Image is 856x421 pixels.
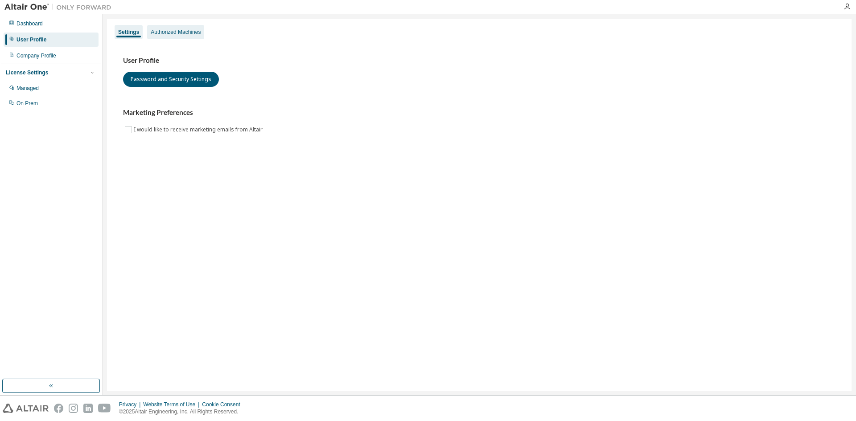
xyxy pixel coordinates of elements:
label: I would like to receive marketing emails from Altair [134,124,264,135]
img: facebook.svg [54,404,63,413]
h3: User Profile [123,56,835,65]
img: linkedin.svg [83,404,93,413]
div: Cookie Consent [202,401,245,408]
div: Company Profile [16,52,56,59]
img: instagram.svg [69,404,78,413]
div: User Profile [16,36,46,43]
div: Dashboard [16,20,43,27]
img: Altair One [4,3,116,12]
h3: Marketing Preferences [123,108,835,117]
div: On Prem [16,100,38,107]
div: Website Terms of Use [143,401,202,408]
img: altair_logo.svg [3,404,49,413]
img: youtube.svg [98,404,111,413]
p: © 2025 Altair Engineering, Inc. All Rights Reserved. [119,408,246,416]
div: Privacy [119,401,143,408]
div: License Settings [6,69,48,76]
div: Settings [118,29,139,36]
div: Managed [16,85,39,92]
div: Authorized Machines [151,29,201,36]
button: Password and Security Settings [123,72,219,87]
